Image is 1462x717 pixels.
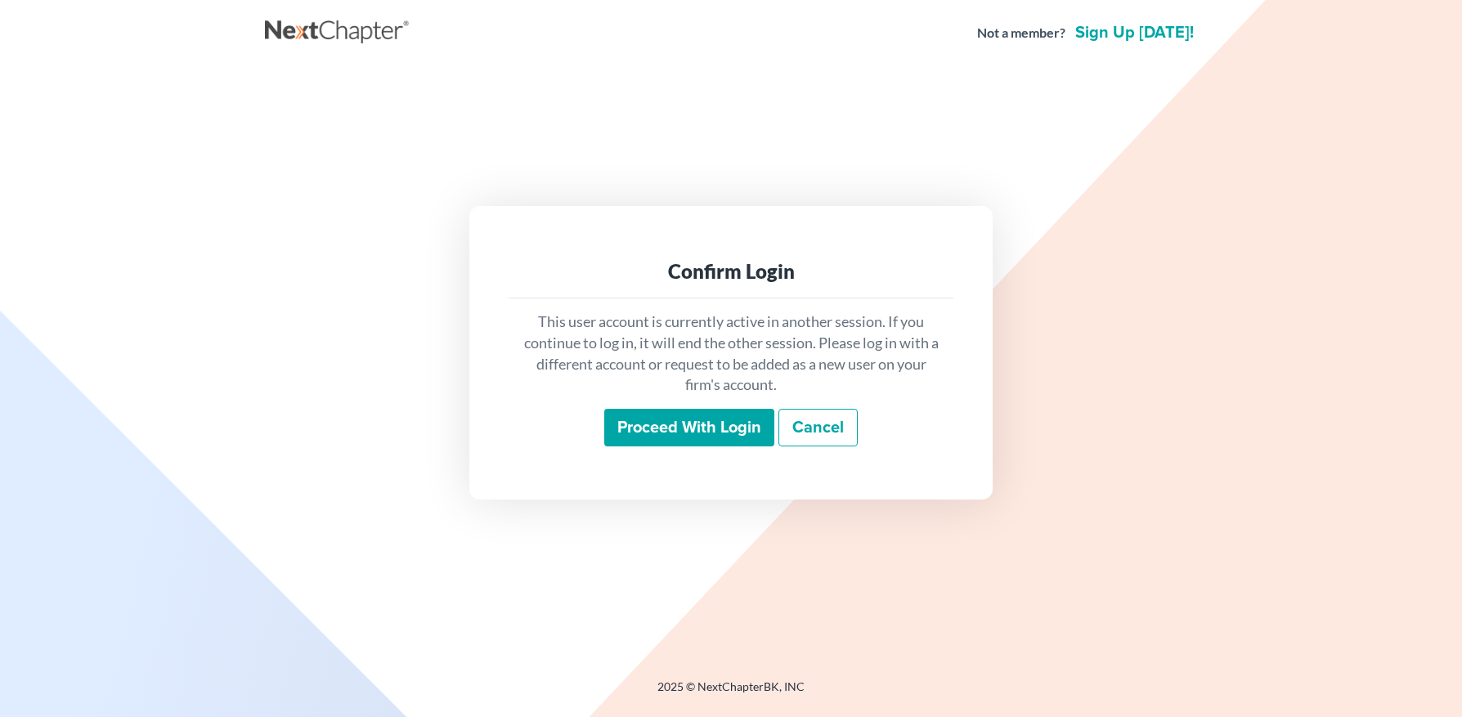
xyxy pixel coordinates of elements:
[1072,25,1197,41] a: Sign up [DATE]!
[265,679,1197,708] div: 2025 © NextChapterBK, INC
[522,258,940,285] div: Confirm Login
[604,409,774,446] input: Proceed with login
[977,24,1065,43] strong: Not a member?
[522,311,940,396] p: This user account is currently active in another session. If you continue to log in, it will end ...
[778,409,858,446] a: Cancel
